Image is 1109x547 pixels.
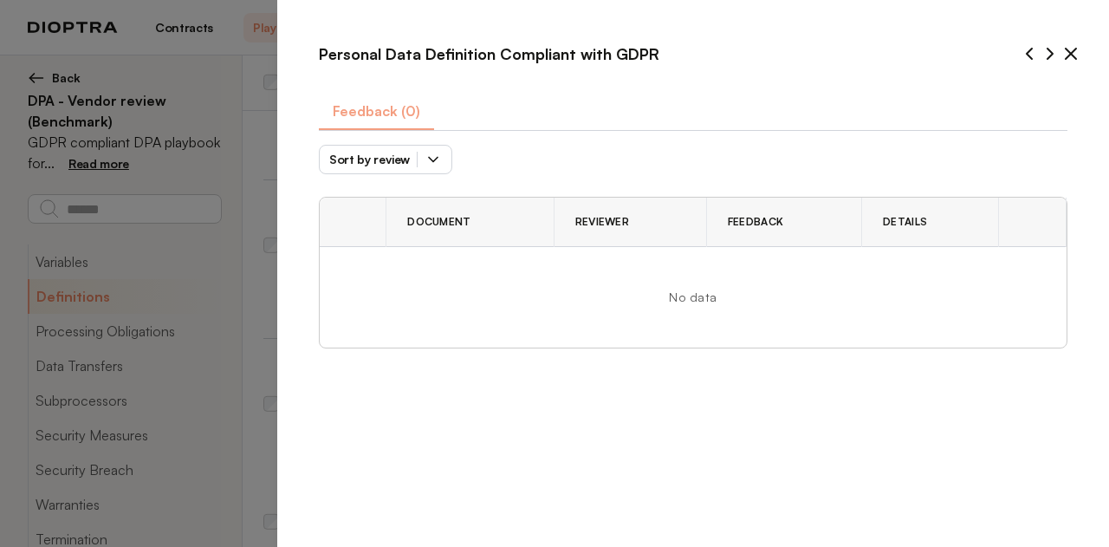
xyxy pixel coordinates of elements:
[305,28,673,80] h3: Personal Data Definition Compliant with GDPR
[329,152,418,167] span: Sort by review
[407,215,470,229] span: Document
[883,215,927,229] span: Details
[319,94,434,130] button: Feedback (0)
[728,215,783,229] span: Feedback
[319,145,452,174] button: Sort by review
[340,289,1046,306] div: No data
[575,215,629,229] span: Reviewer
